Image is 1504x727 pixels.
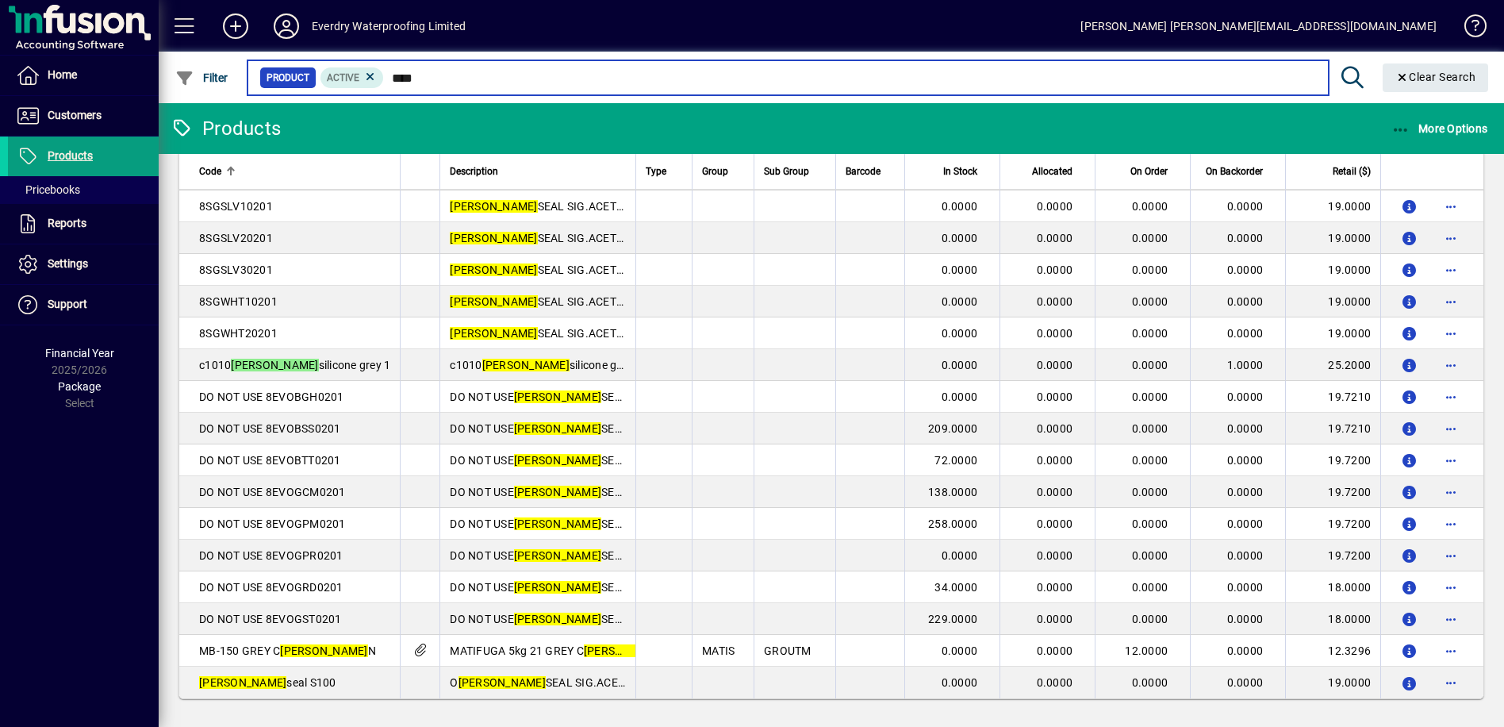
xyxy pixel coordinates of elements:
[450,581,876,594] span: DO NOT USE SEAL SIG.ACETICO(C808) GRIGIO ARDESIA 130 TUBE
[764,644,811,657] span: GROUTM
[1132,200,1168,213] span: 0.0000
[1285,476,1380,508] td: 19.7200
[1132,486,1168,498] span: 0.0000
[702,163,744,180] div: Group
[1285,190,1380,222] td: 19.0000
[199,454,341,467] span: DO NOT USE 8EVOBTT0201
[1285,254,1380,286] td: 19.0000
[199,263,273,276] span: 8SGSLV30201
[1285,667,1380,698] td: 19.0000
[702,644,735,657] span: MATIS
[942,295,978,308] span: 0.0000
[1227,549,1264,562] span: 0.0000
[450,295,537,308] em: [PERSON_NAME]
[320,67,384,88] mat-chip: Activation Status: Active
[458,676,546,689] em: [PERSON_NAME]
[1285,222,1380,254] td: 19.0000
[199,327,278,340] span: 8SGWHT20201
[1132,581,1168,594] span: 0.0000
[1037,232,1073,244] span: 0.0000
[1227,517,1264,530] span: 0.0000
[1438,257,1464,283] button: More options
[450,454,893,467] span: DO NOT USE SEAL SIG.ACETICO [PERSON_NAME] TITANIO 105 (S105)
[1438,416,1464,441] button: More options
[1438,479,1464,505] button: More options
[1037,644,1073,657] span: 0.0000
[928,517,977,530] span: 258.0000
[942,232,978,244] span: 0.0000
[8,285,159,325] a: Support
[1037,422,1073,435] span: 0.0000
[1125,644,1168,657] span: 12.0000
[199,422,341,435] span: DO NOT USE 8EVOBSS0201
[1132,549,1168,562] span: 0.0000
[514,454,601,467] em: [PERSON_NAME]
[312,13,466,39] div: Everdry Waterproofing Limited
[199,163,221,180] span: Code
[1080,13,1437,39] div: [PERSON_NAME] [PERSON_NAME][EMAIL_ADDRESS][DOMAIN_NAME]
[199,581,343,594] span: DO NOT USE 8EVOGRD0201
[1037,517,1073,530] span: 0.0000
[1037,327,1073,340] span: 0.0000
[450,263,537,276] em: [PERSON_NAME]
[942,327,978,340] span: 0.0000
[942,644,978,657] span: 0.0000
[280,644,367,657] em: [PERSON_NAME]
[450,232,720,244] span: SEAL SIG.ACETICO SILVER 2 (S105)
[450,390,904,403] span: DO NOT USE SEAL SIG.ACETICO [PERSON_NAME] GHIACCIO 102 (S105)
[514,549,601,562] em: [PERSON_NAME]
[1227,454,1264,467] span: 0.0000
[1132,676,1168,689] span: 0.0000
[1105,163,1182,180] div: On Order
[942,200,978,213] span: 0.0000
[1037,613,1073,625] span: 0.0000
[1227,613,1264,625] span: 0.0000
[1395,71,1476,83] span: Clear Search
[8,204,159,244] a: Reports
[199,200,273,213] span: 8SGSLV10201
[199,232,273,244] span: 8SGSLV20201
[450,263,720,276] span: SEAL SIG.ACETICO SILVER 3 (S105)
[1206,163,1263,180] span: On Backorder
[450,327,719,340] span: SEAL SIG.ACETICO WHITE 2 310ML
[1227,200,1264,213] span: 0.0000
[199,549,343,562] span: DO NOT USE 8EVOGPR0201
[514,613,601,625] em: [PERSON_NAME]
[1227,390,1264,403] span: 0.0000
[928,422,977,435] span: 209.0000
[199,644,376,657] span: MB-150 GREY C N
[1391,122,1488,135] span: More Options
[16,183,80,196] span: Pricebooks
[199,676,336,689] span: seal S100
[1285,349,1380,381] td: 25.2000
[1037,581,1073,594] span: 0.0000
[846,163,881,180] span: Barcode
[1285,413,1380,444] td: 19.7210
[261,12,312,40] button: Profile
[1285,571,1380,603] td: 18.0000
[1227,486,1264,498] span: 0.0000
[646,163,682,180] div: Type
[1438,638,1464,664] button: More options
[764,163,809,180] span: Sub Group
[1438,670,1464,695] button: More options
[1037,454,1073,467] span: 0.0000
[450,549,864,562] span: DO NOT USE SEAL SIG.ACETICO (C 43) GRIGIO PERLA 110 TUBE
[1037,676,1073,689] span: 0.0000
[1387,114,1492,143] button: More Options
[514,517,601,530] em: [PERSON_NAME]
[8,244,159,284] a: Settings
[1227,359,1264,371] span: 1.0000
[1333,163,1371,180] span: Retail ($)
[1285,508,1380,540] td: 19.7200
[1438,448,1464,473] button: More options
[450,200,537,213] em: [PERSON_NAME]
[1438,543,1464,568] button: More options
[1227,232,1264,244] span: 0.0000
[1285,286,1380,317] td: 19.0000
[327,72,359,83] span: Active
[1132,295,1168,308] span: 0.0000
[1037,200,1073,213] span: 0.0000
[514,486,601,498] em: [PERSON_NAME]
[450,359,641,371] span: c1010 silicone grey 1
